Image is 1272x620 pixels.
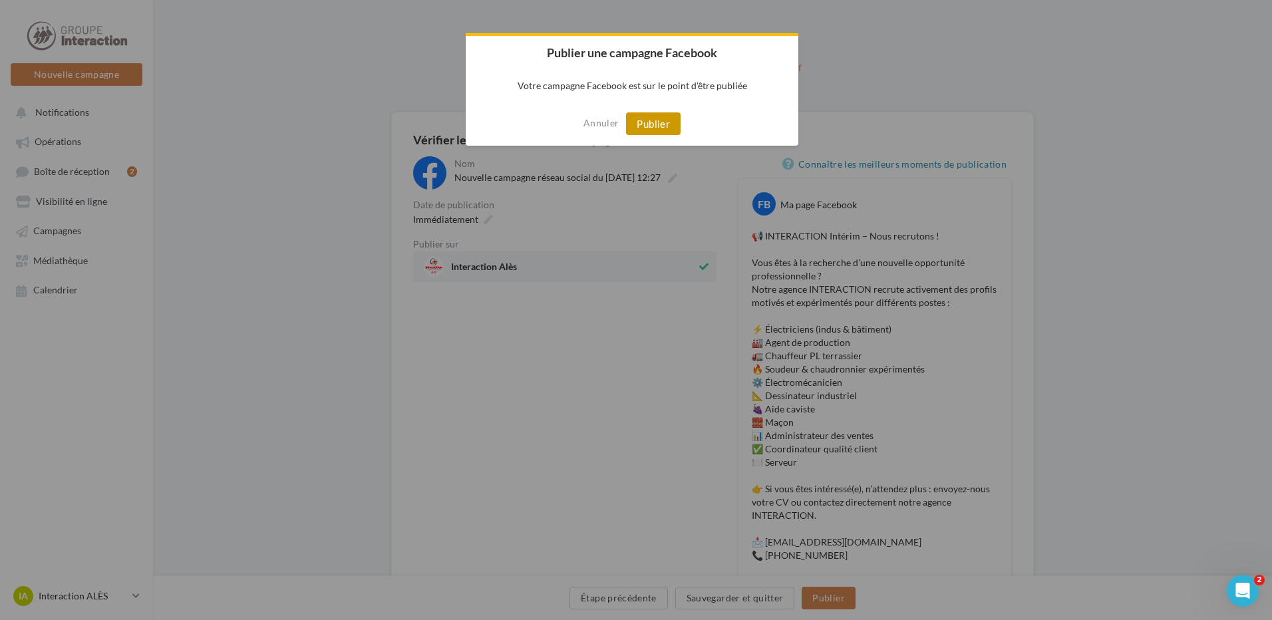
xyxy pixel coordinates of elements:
[583,112,619,134] button: Annuler
[466,36,798,69] h2: Publier une campagne Facebook
[1227,575,1259,607] iframe: Intercom live chat
[626,112,681,135] button: Publier
[466,69,798,102] p: Votre campagne Facebook est sur le point d'être publiée
[1254,575,1265,585] span: 2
